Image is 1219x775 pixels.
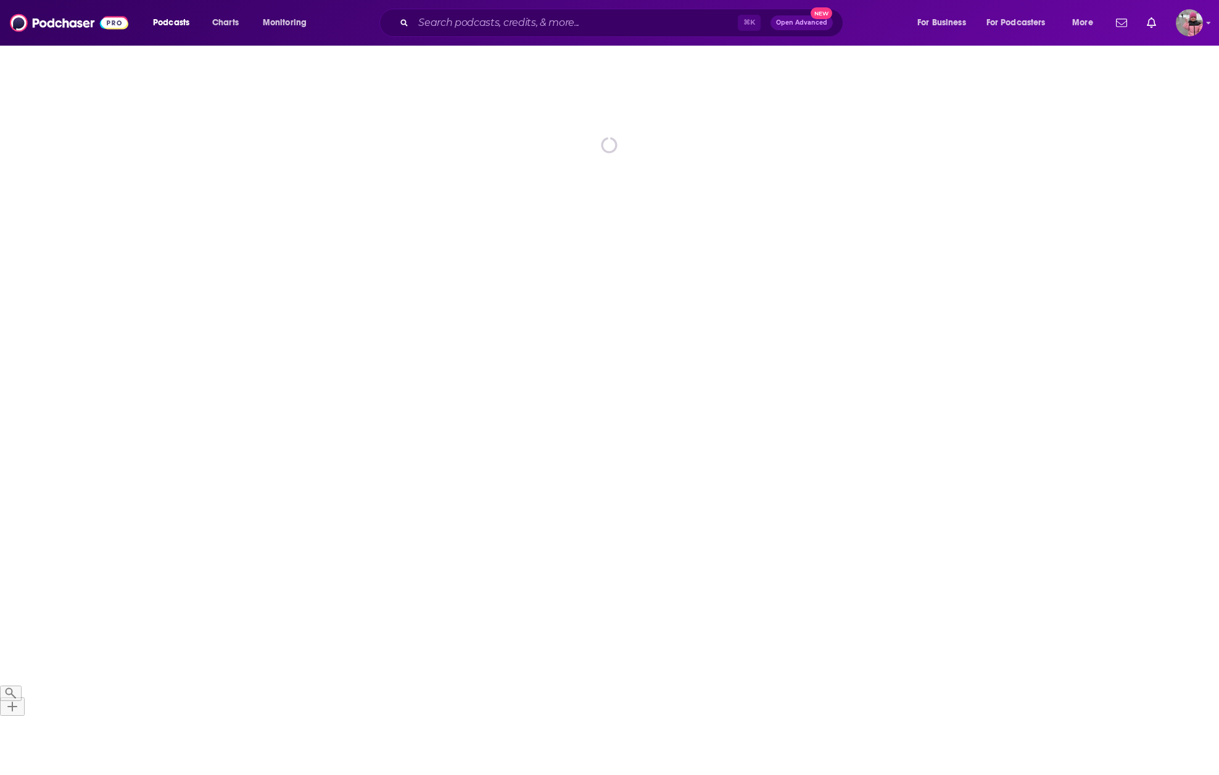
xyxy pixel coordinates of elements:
button: open menu [1064,13,1109,33]
span: Charts [212,14,239,31]
button: open menu [978,13,1064,33]
span: More [1072,14,1093,31]
span: Monitoring [263,14,307,31]
span: Logged in as allisonisrael [1176,9,1203,36]
span: New [811,7,833,19]
button: open menu [909,13,981,33]
a: Charts [204,13,246,33]
button: open menu [254,13,323,33]
button: open menu [144,13,205,33]
input: Search podcasts, credits, & more... [413,13,738,33]
a: Show notifications dropdown [1142,12,1161,33]
img: User Profile [1176,9,1203,36]
span: For Business [917,14,966,31]
a: Show notifications dropdown [1111,12,1132,33]
span: ⌘ K [738,15,761,31]
img: Podchaser - Follow, Share and Rate Podcasts [10,11,128,35]
div: Search podcasts, credits, & more... [391,9,855,37]
span: Open Advanced [776,20,827,26]
button: Show profile menu [1176,9,1203,36]
span: Podcasts [153,14,189,31]
button: Open AdvancedNew [771,15,833,30]
span: For Podcasters [986,14,1046,31]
